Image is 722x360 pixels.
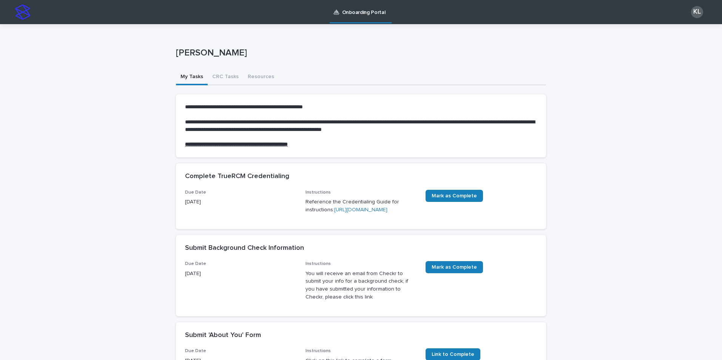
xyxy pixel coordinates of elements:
[426,190,483,202] a: Mark as Complete
[208,69,243,85] button: CRC Tasks
[305,190,331,195] span: Instructions
[185,270,296,278] p: [DATE]
[305,349,331,353] span: Instructions
[176,69,208,85] button: My Tasks
[305,270,417,301] p: You will receive an email from Checkr to submit your info for a background check; if you have sub...
[432,265,477,270] span: Mark as Complete
[185,190,206,195] span: Due Date
[691,6,703,18] div: KL
[243,69,279,85] button: Resources
[305,262,331,266] span: Instructions
[185,349,206,353] span: Due Date
[15,5,30,20] img: stacker-logo-s-only.png
[305,198,417,214] p: Reference the Credentialing Guide for instructions:
[185,198,296,206] p: [DATE]
[426,261,483,273] a: Mark as Complete
[176,48,543,58] p: [PERSON_NAME]
[334,207,387,212] a: [URL][DOMAIN_NAME]
[185,331,261,340] h2: Submit 'About You' Form
[432,352,474,357] span: Link to Complete
[432,193,477,198] span: Mark as Complete
[185,262,206,266] span: Due Date
[185,172,289,181] h2: Complete TrueRCM Credentialing
[185,244,304,252] h2: Submit Background Check Information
